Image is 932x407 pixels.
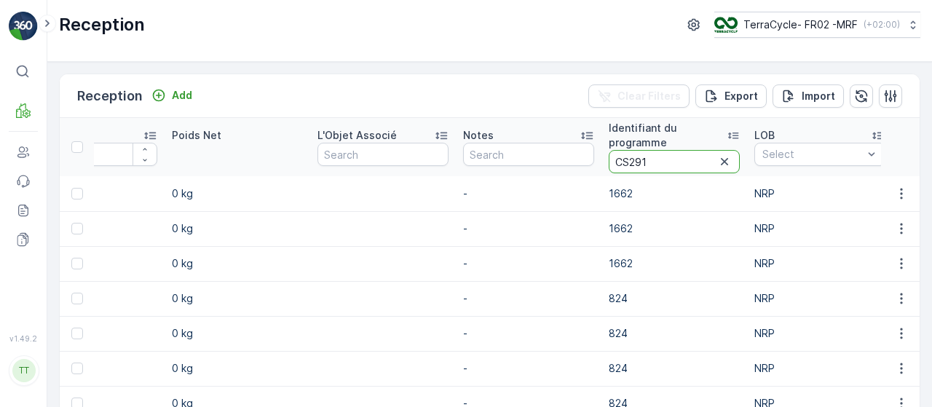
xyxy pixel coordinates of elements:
[754,128,775,143] p: LOB
[588,84,690,108] button: Clear Filters
[601,211,747,246] td: 1662
[601,351,747,386] td: 824
[172,128,221,143] p: Poids Net
[9,334,38,343] span: v 1.49.2
[172,88,192,103] p: Add
[747,351,893,386] td: NRP
[172,291,303,306] p: 0 kg
[762,147,863,162] p: Select
[601,281,747,316] td: 824
[617,89,681,103] p: Clear Filters
[71,188,83,199] div: Toggle Row Selected
[456,281,601,316] td: -
[317,143,449,166] input: Search
[71,363,83,374] div: Toggle Row Selected
[463,143,594,166] input: Search
[463,128,494,143] p: Notes
[601,176,747,211] td: 1662
[71,223,83,234] div: Toggle Row Selected
[12,359,36,382] div: TT
[747,176,893,211] td: NRP
[456,316,601,351] td: -
[864,19,900,31] p: ( +02:00 )
[601,246,747,281] td: 1662
[601,316,747,351] td: 824
[456,246,601,281] td: -
[456,211,601,246] td: -
[743,17,858,32] p: TerraCycle- FR02 -MRF
[9,346,38,395] button: TT
[714,12,920,38] button: TerraCycle- FR02 -MRF(+02:00)
[172,256,303,271] p: 0 kg
[695,84,767,108] button: Export
[77,86,143,106] p: Reception
[71,293,83,304] div: Toggle Row Selected
[172,326,303,341] p: 0 kg
[609,150,740,173] input: Search
[172,186,303,201] p: 0 kg
[456,176,601,211] td: -
[747,316,893,351] td: NRP
[747,246,893,281] td: NRP
[172,221,303,236] p: 0 kg
[747,211,893,246] td: NRP
[747,281,893,316] td: NRP
[456,351,601,386] td: -
[773,84,844,108] button: Import
[724,89,758,103] p: Export
[59,13,145,36] p: Reception
[9,12,38,41] img: logo
[802,89,835,103] p: Import
[146,87,198,104] button: Add
[71,258,83,269] div: Toggle Row Selected
[71,328,83,339] div: Toggle Row Selected
[317,128,397,143] p: L'Objet Associé
[609,121,727,150] p: Identifiant du programme
[714,17,738,33] img: terracycle.png
[172,361,303,376] p: 0 kg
